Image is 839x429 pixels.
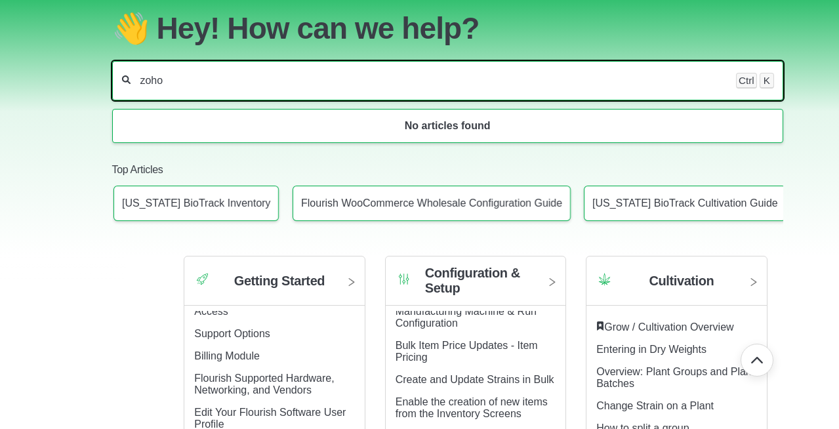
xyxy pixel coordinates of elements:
[592,197,777,209] p: [US_STATE] BioTrack Cultivation Guide
[596,366,754,389] a: Overview: Plant Groups and Plant Batches article
[234,274,325,289] h2: Getting Started
[584,186,786,221] a: Article: Connecticut BioTrack Cultivation Guide
[760,73,774,89] kbd: K
[396,340,538,363] a: Bulk Item Price Updates - Item Pricing article
[138,74,727,87] input: Help Me With...
[736,73,774,89] div: Keyboard shortcut for search
[396,396,548,419] a: Enable the creation of new items from the Inventory Screens article
[736,73,757,89] kbd: Ctrl
[112,10,783,46] h1: 👋 Hey! How can we help?
[113,186,279,221] a: Article: Connecticut BioTrack Inventory
[293,186,571,221] a: Article: Flourish WooCommerce Wholesale Configuration Guide
[596,321,757,333] div: ​
[194,373,334,396] a: Flourish Supported Hardware, Networking, and Vendors article
[396,374,554,385] a: Create and Update Strains in Bulk article
[405,120,491,132] span: No articles found
[112,109,783,143] section: Search results
[194,350,260,361] a: Billing Module article
[396,306,537,329] a: Manufacturing Machine & Run Configuration article
[386,266,565,306] a: Category icon Configuration & Setup
[596,271,613,287] img: Category icon
[396,271,412,287] img: Category icon
[113,120,783,132] div: Search hit
[112,163,783,177] h2: Top Articles
[194,328,270,339] a: Support Options article
[112,143,783,230] section: Top Articles
[586,266,767,306] a: Category icon Cultivation
[122,197,270,209] p: [US_STATE] BioTrack Inventory
[596,344,706,355] a: Entering in Dry Weights article
[596,400,714,411] a: Change Strain on a Plant article
[425,266,536,296] h2: Configuration & Setup
[301,197,562,209] p: Flourish WooCommerce Wholesale Configuration Guide
[596,321,604,331] svg: Featured
[741,344,773,377] button: Go back to top of document
[604,321,733,333] a: Grow / Cultivation Overview article
[184,266,364,306] a: Category icon Getting Started
[649,274,714,289] h2: Cultivation
[194,271,211,287] img: Category icon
